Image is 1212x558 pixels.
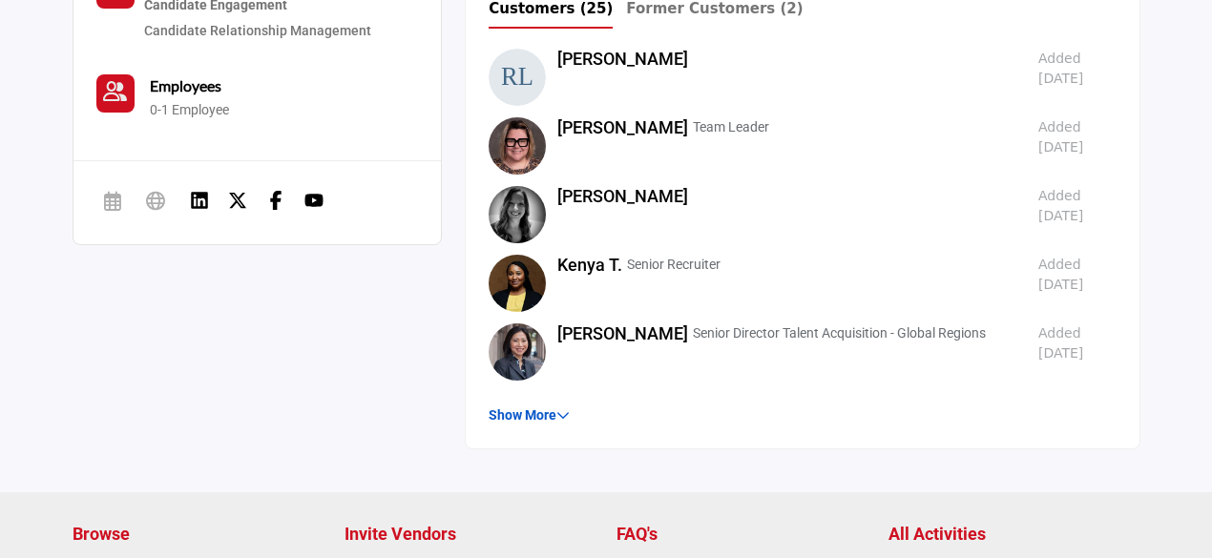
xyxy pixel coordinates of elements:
[627,255,721,275] p: Senior Recruiter
[304,191,324,210] img: YouTube
[150,74,221,97] a: Employees
[557,117,688,137] a: [PERSON_NAME]
[489,117,546,175] img: image
[266,191,285,210] img: Facebook
[190,191,209,210] img: LinkedIn
[489,49,546,106] div: Renee L.
[489,255,546,312] div: Kenya T.
[144,23,371,38] a: Candidate Relationship Management
[489,323,546,381] div: Lyn T.
[557,255,622,275] a: Kenya T.
[489,255,546,312] img: image
[693,117,769,137] p: Team Leader
[96,74,135,113] a: Link of redirect to contact page
[345,521,596,547] a: Invite Vendors
[150,76,221,94] b: Employees
[489,323,546,381] img: image
[1038,188,1083,223] span: Added [DATE]
[1038,51,1083,86] span: Added [DATE]
[73,521,324,547] a: Browse
[489,186,546,243] div: Jessica B.
[1038,119,1083,155] span: Added [DATE]
[489,117,546,175] div: Jessica B.
[489,49,546,106] img: image
[150,101,229,120] a: 0-1 Employee
[228,191,247,210] img: X
[693,323,986,343] p: Senior Director Talent Acquisition - Global Regions
[96,74,135,113] button: Contact-Employee Icon
[557,186,688,206] a: [PERSON_NAME]
[1038,257,1083,292] span: Added [DATE]
[489,186,546,243] img: image
[1038,325,1083,361] span: Added [DATE]
[557,49,688,69] a: [PERSON_NAME]
[888,521,1140,547] a: All Activities
[489,407,570,423] a: Show More
[616,521,868,547] a: FAQ's
[557,323,688,343] a: [PERSON_NAME]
